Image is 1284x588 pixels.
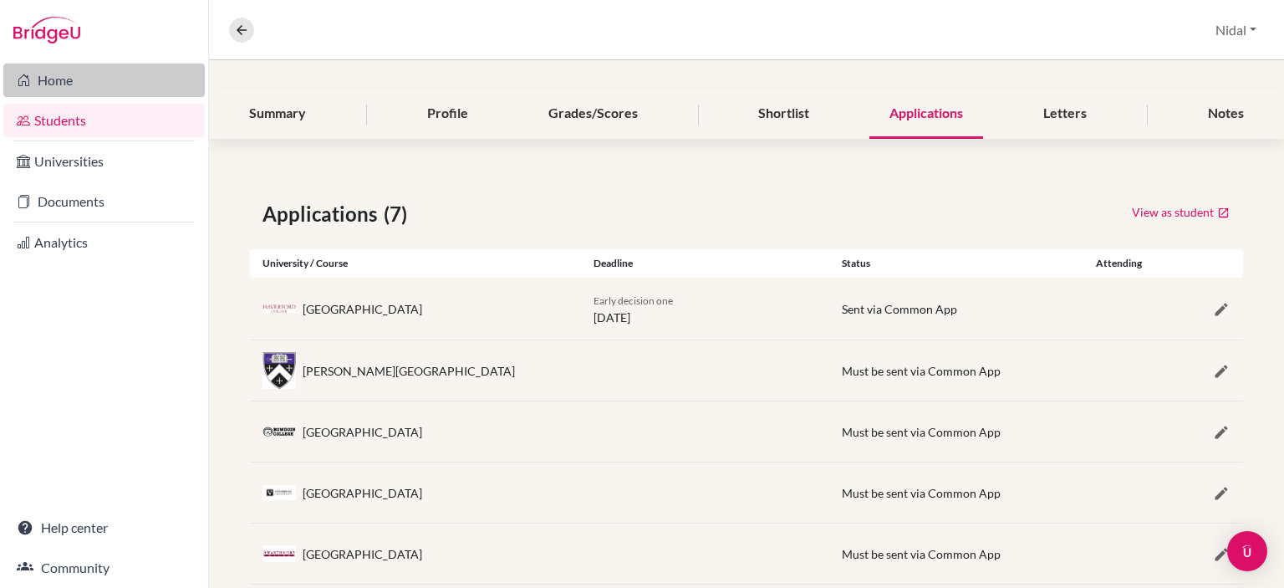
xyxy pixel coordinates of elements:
[1131,199,1230,225] a: View as student
[1208,14,1264,46] button: Nidal
[842,425,1001,439] span: Must be sent via Common App
[1023,89,1107,139] div: Letters
[1188,89,1264,139] div: Notes
[303,484,422,502] div: [GEOGRAPHIC_DATA]
[262,485,296,500] img: us_van_s8p_vbfd.jpeg
[842,302,957,316] span: Sent via Common App
[869,89,983,139] div: Applications
[303,362,515,380] div: [PERSON_NAME][GEOGRAPHIC_DATA]
[3,64,205,97] a: Home
[3,551,205,585] a: Community
[303,300,422,318] div: [GEOGRAPHIC_DATA]
[303,423,422,441] div: [GEOGRAPHIC_DATA]
[262,427,296,437] img: us_bow_8o49xz0e.png
[3,226,205,259] a: Analytics
[262,304,296,313] img: us_hav_vpaom3l6.jpeg
[3,185,205,218] a: Documents
[842,364,1001,378] span: Must be sent via Common App
[1078,256,1160,271] div: Attending
[3,104,205,137] a: Students
[3,511,205,545] a: Help center
[581,256,829,271] div: Deadline
[842,486,1001,500] span: Must be sent via Common App
[407,89,488,139] div: Profile
[528,89,658,139] div: Grades/Scores
[250,256,581,271] div: University / Course
[262,352,296,389] img: us_keny_5a3iwuhn.jpeg
[738,89,829,139] div: Shortlist
[829,256,1078,271] div: Status
[384,199,414,229] span: (7)
[842,547,1001,561] span: Must be sent via Common App
[1227,531,1267,571] div: Open Intercom Messenger
[3,145,205,178] a: Universities
[229,89,326,139] div: Summary
[594,294,673,307] span: Early decision one
[581,291,829,326] div: [DATE]
[13,17,80,43] img: Bridge-U
[303,545,422,563] div: [GEOGRAPHIC_DATA]
[262,545,296,562] img: us_swa_7nr7q2io.jpeg
[262,199,384,229] span: Applications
